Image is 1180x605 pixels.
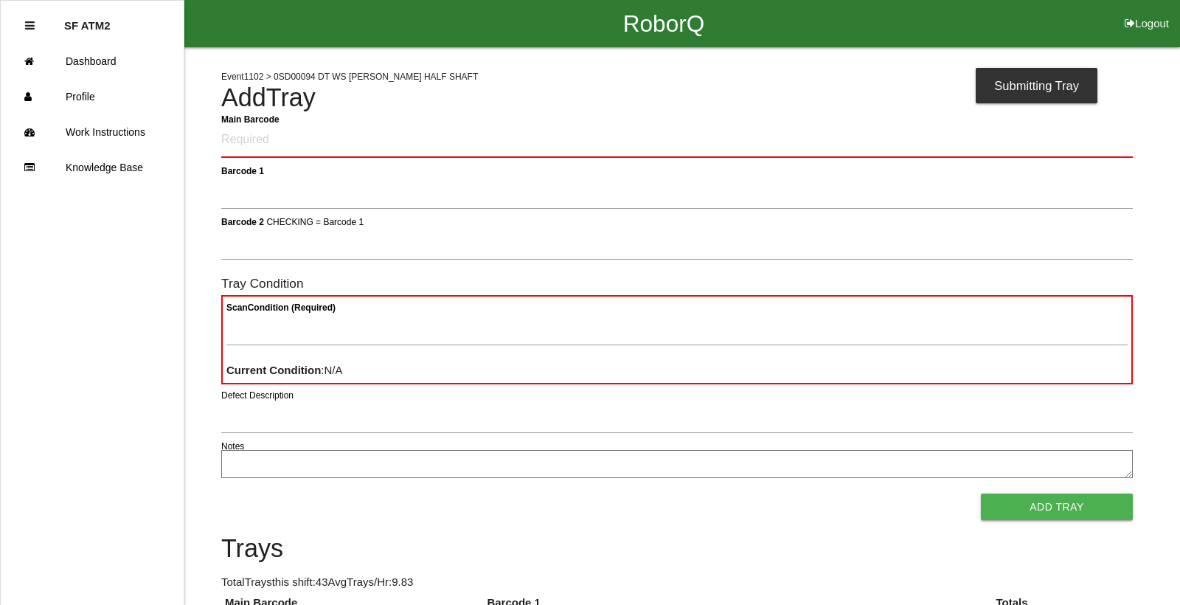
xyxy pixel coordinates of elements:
a: Dashboard [1,44,184,79]
span: : N/A [226,364,343,376]
button: Add Tray [981,494,1133,520]
b: Main Barcode [221,114,280,124]
label: Notes [221,440,244,453]
span: Event 1102 > 0SD00094 DT WS [PERSON_NAME] HALF SHAFT [221,72,478,82]
div: Close [25,8,35,44]
a: Knowledge Base [1,150,184,185]
h6: Tray Condition [221,277,1133,291]
p: Total Trays this shift: 43 Avg Trays /Hr: 9.83 [221,574,1133,591]
a: Work Instructions [1,114,184,150]
input: Required [221,123,1133,158]
b: Barcode 2 [221,216,264,227]
div: Submitting Tray [976,68,1097,103]
label: Defect Description [221,389,294,402]
h4: Trays [221,535,1133,563]
span: CHECKING = Barcode 1 [266,216,364,227]
b: Current Condition [226,364,321,376]
a: Profile [1,79,184,114]
p: SF ATM2 [64,8,111,32]
b: Barcode 1 [221,165,264,176]
b: Scan Condition (Required) [226,302,336,313]
h4: Add Tray [221,84,1133,112]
